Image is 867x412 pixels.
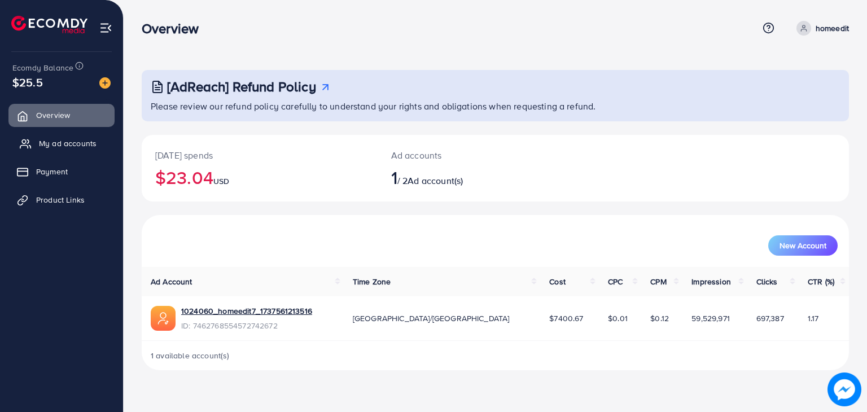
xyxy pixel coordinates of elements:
[12,62,73,73] span: Ecomdy Balance
[99,77,111,89] img: image
[142,20,208,37] h3: Overview
[11,16,87,33] img: logo
[608,276,623,287] span: CPC
[792,21,849,36] a: homeedit
[167,78,316,95] h3: [AdReach] Refund Policy
[816,21,849,35] p: homeedit
[39,138,97,149] span: My ad accounts
[155,148,364,162] p: [DATE] spends
[151,306,176,331] img: ic-ads-acc.e4c84228.svg
[353,313,510,324] span: [GEOGRAPHIC_DATA]/[GEOGRAPHIC_DATA]
[151,350,230,361] span: 1 available account(s)
[768,235,838,256] button: New Account
[36,194,85,205] span: Product Links
[155,166,364,188] h2: $23.04
[151,99,842,113] p: Please review our refund policy carefully to understand your rights and obligations when requesti...
[8,104,115,126] a: Overview
[549,313,583,324] span: $7400.67
[8,189,115,211] a: Product Links
[99,21,112,34] img: menu
[391,164,397,190] span: 1
[213,176,229,187] span: USD
[391,166,541,188] h2: / 2
[650,313,669,324] span: $0.12
[8,160,115,183] a: Payment
[756,276,778,287] span: Clicks
[780,242,826,249] span: New Account
[650,276,666,287] span: CPM
[36,109,70,121] span: Overview
[808,276,834,287] span: CTR (%)
[827,372,861,406] img: image
[408,174,463,187] span: Ad account(s)
[549,276,566,287] span: Cost
[391,148,541,162] p: Ad accounts
[691,276,731,287] span: Impression
[36,166,68,177] span: Payment
[181,320,312,331] span: ID: 7462768554572742672
[12,74,43,90] span: $25.5
[691,313,730,324] span: 59,529,971
[756,313,784,324] span: 697,387
[8,132,115,155] a: My ad accounts
[608,313,628,324] span: $0.01
[808,313,819,324] span: 1.17
[181,305,312,317] a: 1024060_homeedit7_1737561213516
[353,276,391,287] span: Time Zone
[151,276,192,287] span: Ad Account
